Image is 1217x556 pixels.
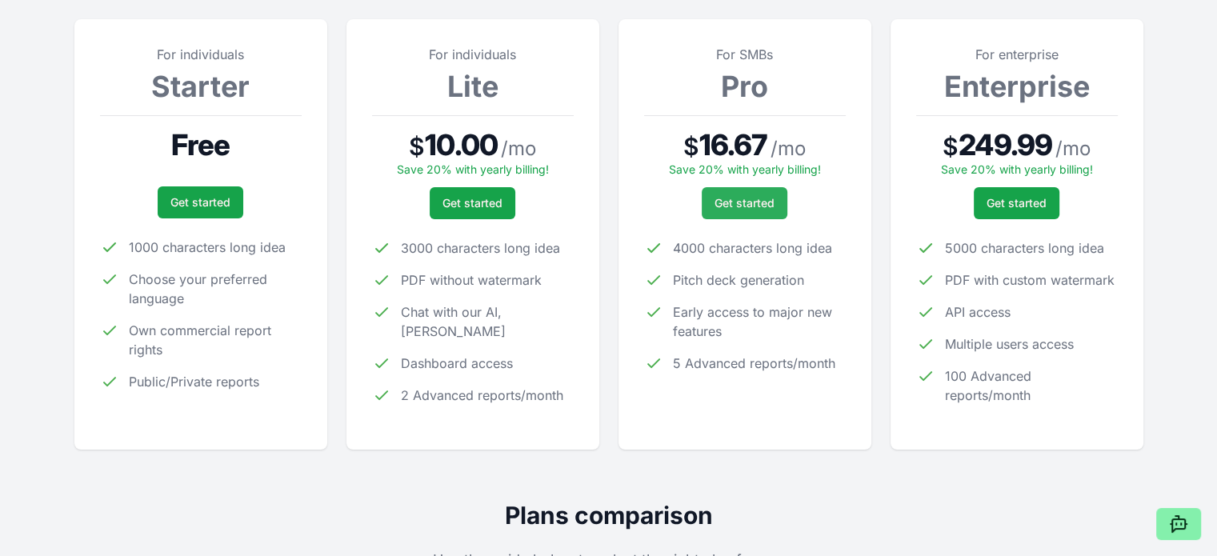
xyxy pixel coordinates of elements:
[673,354,835,373] span: 5 Advanced reports/month
[401,238,560,258] span: 3000 characters long idea
[100,70,302,102] h3: Starter
[959,129,1052,161] span: 249.99
[771,136,806,162] span: / mo
[683,132,699,161] span: $
[669,162,821,176] span: Save 20% with yearly billing!
[699,129,768,161] span: 16.67
[129,321,302,359] span: Own commercial report rights
[673,302,846,341] span: Early access to major new features
[644,70,846,102] h3: Pro
[372,45,574,64] p: For individuals
[644,45,846,64] p: For SMBs
[401,270,542,290] span: PDF without watermark
[945,270,1115,290] span: PDF with custom watermark
[425,129,498,161] span: 10.00
[401,354,513,373] span: Dashboard access
[372,70,574,102] h3: Lite
[397,162,549,176] span: Save 20% with yearly billing!
[158,186,243,218] a: Get started
[943,132,959,161] span: $
[945,366,1118,405] span: 100 Advanced reports/month
[129,372,259,391] span: Public/Private reports
[945,238,1104,258] span: 5000 characters long idea
[945,302,1011,322] span: API access
[702,187,787,219] a: Get started
[129,238,286,257] span: 1000 characters long idea
[673,270,804,290] span: Pitch deck generation
[673,238,832,258] span: 4000 characters long idea
[941,162,1093,176] span: Save 20% with yearly billing!
[401,302,574,341] span: Chat with our AI, [PERSON_NAME]
[100,45,302,64] p: For individuals
[974,187,1059,219] a: Get started
[1055,136,1091,162] span: / mo
[74,501,1143,530] h2: Plans comparison
[129,270,302,308] span: Choose your preferred language
[401,386,563,405] span: 2 Advanced reports/month
[409,132,425,161] span: $
[916,70,1118,102] h3: Enterprise
[945,334,1074,354] span: Multiple users access
[501,136,536,162] span: / mo
[430,187,515,219] a: Get started
[171,129,230,161] span: Free
[916,45,1118,64] p: For enterprise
